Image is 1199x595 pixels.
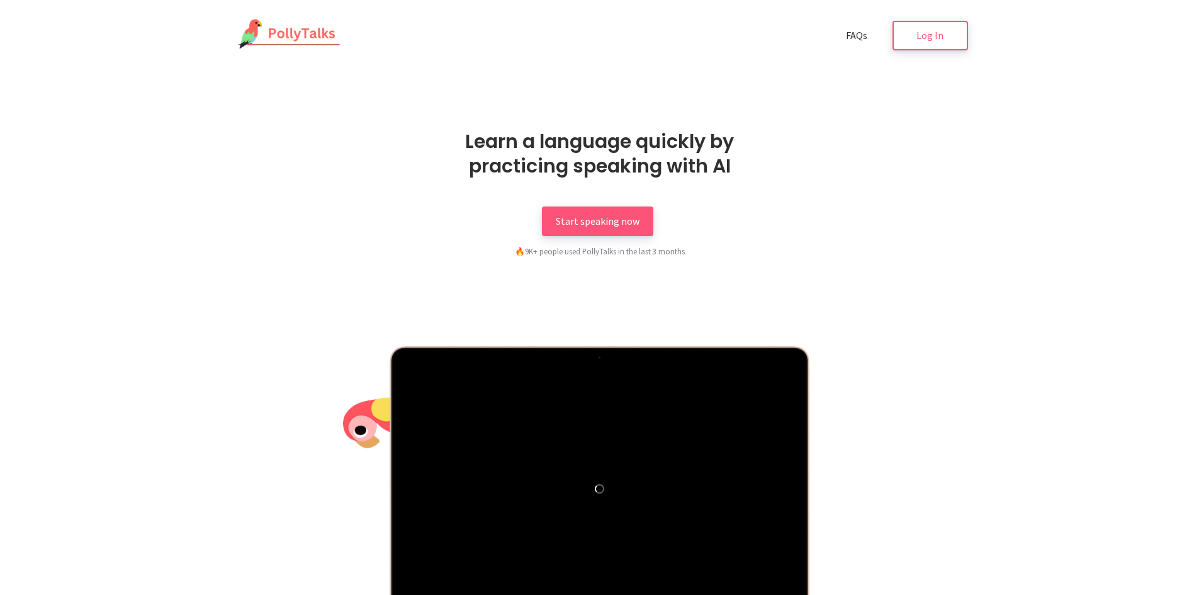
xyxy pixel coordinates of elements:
[846,29,867,42] span: FAQs
[556,215,639,227] span: Start speaking now
[515,246,525,256] span: fire
[832,21,881,50] a: FAQs
[542,207,653,236] a: Start speaking now
[892,21,968,50] a: Log In
[449,245,751,258] div: 9K+ people used PollyTalks in the last 3 months
[427,129,773,178] h1: Learn a language quickly by practicing speaking with AI
[232,19,341,50] img: PollyTalks Logo
[916,29,943,42] span: Log In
